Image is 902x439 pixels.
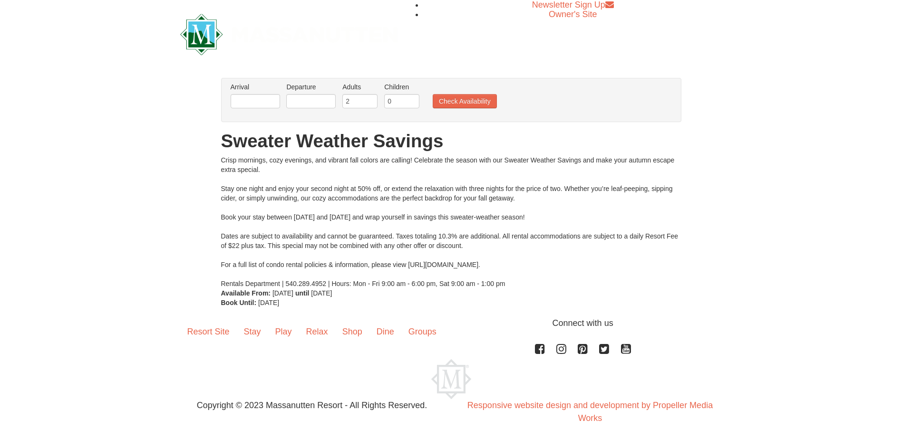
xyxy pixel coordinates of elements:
label: Departure [286,82,336,92]
span: [DATE] [258,299,279,306]
strong: Book Until: [221,299,257,306]
a: Dine [369,317,401,346]
h1: Sweater Weather Savings [221,132,681,151]
strong: until [295,289,310,297]
a: Owner's Site [549,10,597,19]
button: Check Availability [433,94,497,108]
p: Copyright © 2023 Massanutten Resort - All Rights Reserved. [173,399,451,412]
strong: Available From: [221,289,271,297]
a: Groups [401,317,444,346]
a: Shop [335,317,369,346]
a: Stay [237,317,268,346]
a: Responsive website design and development by Propeller Media Works [467,401,713,423]
a: Relax [299,317,335,346]
label: Children [384,82,419,92]
span: [DATE] [311,289,332,297]
label: Arrival [231,82,280,92]
a: Play [268,317,299,346]
span: [DATE] [272,289,293,297]
p: Connect with us [180,317,722,330]
label: Adults [342,82,378,92]
img: Massanutten Resort Logo [431,359,471,399]
div: Crisp mornings, cozy evenings, and vibrant fall colors are calling! Celebrate the season with our... [221,155,681,288]
a: Resort Site [180,317,237,346]
img: Massanutten Resort Logo [180,14,398,55]
a: Massanutten Resort [180,22,398,44]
